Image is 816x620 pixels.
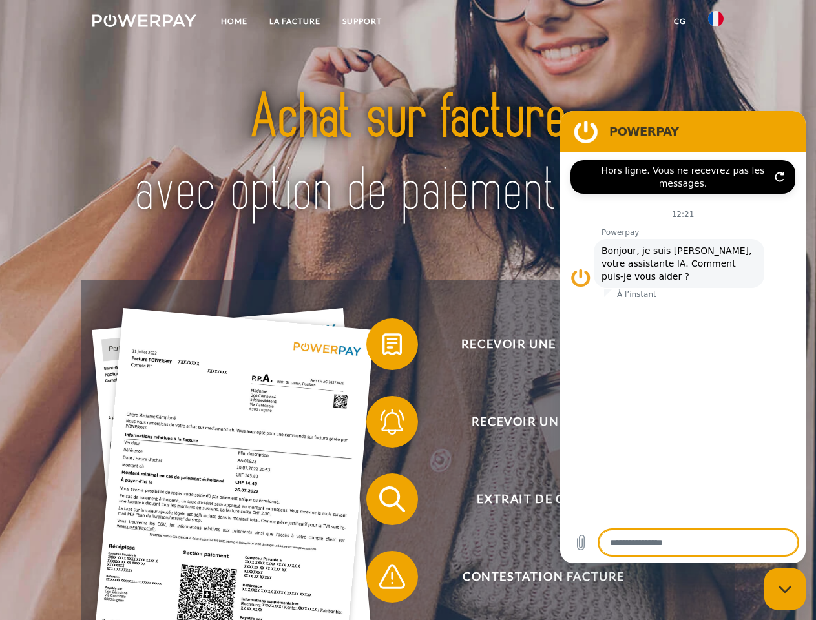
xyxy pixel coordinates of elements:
[385,318,702,370] span: Recevoir une facture ?
[258,10,331,33] a: LA FACTURE
[385,551,702,603] span: Contestation Facture
[366,473,702,525] button: Extrait de compte
[385,473,702,525] span: Extrait de compte
[764,568,806,610] iframe: Bouton de lancement de la fenêtre de messagerie, conversation en cours
[376,328,408,360] img: qb_bill.svg
[92,14,196,27] img: logo-powerpay-white.svg
[663,10,697,33] a: CG
[376,483,408,515] img: qb_search.svg
[210,10,258,33] a: Home
[560,111,806,563] iframe: Fenêtre de messagerie
[366,318,702,370] button: Recevoir une facture ?
[366,396,702,448] button: Recevoir un rappel?
[376,561,408,593] img: qb_warning.svg
[331,10,393,33] a: Support
[376,406,408,438] img: qb_bell.svg
[708,11,724,26] img: fr
[366,551,702,603] button: Contestation Facture
[385,396,702,448] span: Recevoir un rappel?
[123,62,693,247] img: title-powerpay_fr.svg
